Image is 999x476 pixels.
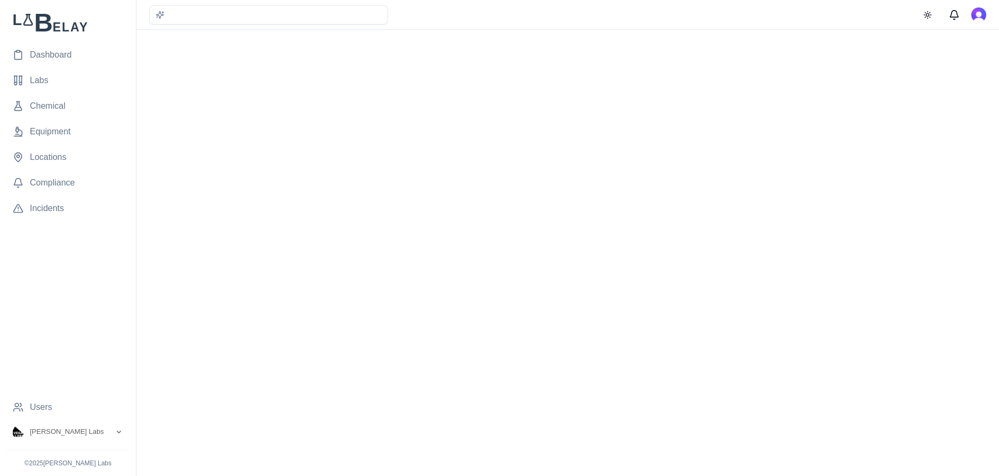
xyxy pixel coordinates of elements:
a: Dashboard [6,44,130,66]
a: Incidents [6,198,130,219]
a: Users [6,397,130,418]
span: Equipment [30,125,71,138]
a: Equipment [6,121,130,142]
button: Open user button [971,7,986,22]
img: Vega Labs [13,426,23,437]
img: Ross Martin-Wells [971,7,986,22]
a: Chemical [6,95,130,117]
span: Vega Labs [30,427,104,437]
span: Dashboard [30,49,71,61]
span: Locations [30,151,67,164]
button: Open organization switcher [6,422,130,441]
span: Compliance [30,176,75,189]
span: Users [30,401,52,414]
button: Toggle theme [918,5,937,25]
img: Lab Belay Logo [6,13,130,31]
a: Compliance [6,172,130,193]
a: Locations [6,147,130,168]
button: Messages [944,4,965,26]
a: Labs [6,70,130,91]
p: © 2025 [PERSON_NAME] Labs [6,459,130,467]
span: Chemical [30,100,66,112]
span: Incidents [30,202,64,215]
span: Labs [30,74,49,87]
